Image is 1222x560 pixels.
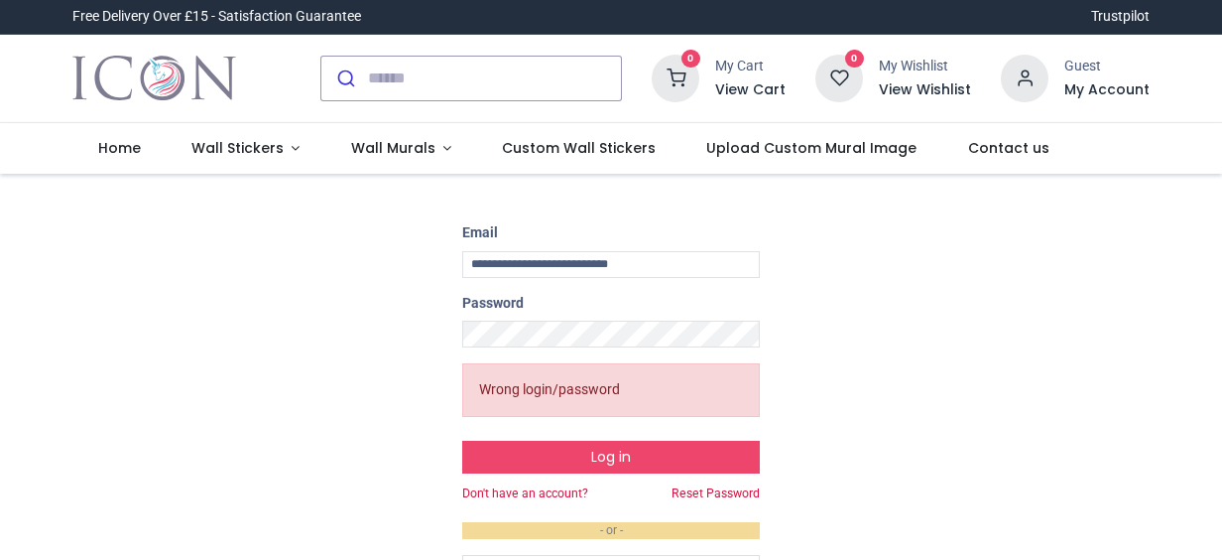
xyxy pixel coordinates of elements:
a: View Wishlist [879,80,971,100]
em: - or - [462,522,760,539]
a: Trustpilot [1091,7,1150,27]
span: Custom Wall Stickers [502,138,656,158]
a: Don't have an account? [462,486,588,502]
button: Log in [462,441,760,475]
img: Icon Wall Stickers [72,51,236,106]
a: Wall Murals [325,123,477,175]
div: My Wishlist [879,57,971,76]
button: Submit [321,57,368,100]
label: Password [462,294,524,314]
a: View Cart [715,80,786,100]
span: Wall Murals [351,138,435,158]
p: Wrong login/password [462,363,760,417]
a: Reset Password [672,486,760,502]
span: Contact us [968,138,1049,158]
sup: 0 [845,50,864,69]
a: Wall Stickers [166,123,325,175]
div: Guest [1064,57,1150,76]
span: Home [98,138,141,158]
span: Wall Stickers [191,138,284,158]
a: Logo of Icon Wall Stickers [72,51,236,106]
a: 0 [652,69,699,84]
a: My Account [1064,80,1150,100]
div: Free Delivery Over £15 - Satisfaction Guarantee [72,7,361,27]
div: My Cart [715,57,786,76]
a: 0 [815,69,863,84]
span: Upload Custom Mural Image [706,138,916,158]
label: Email [462,223,498,243]
sup: 0 [681,50,700,69]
